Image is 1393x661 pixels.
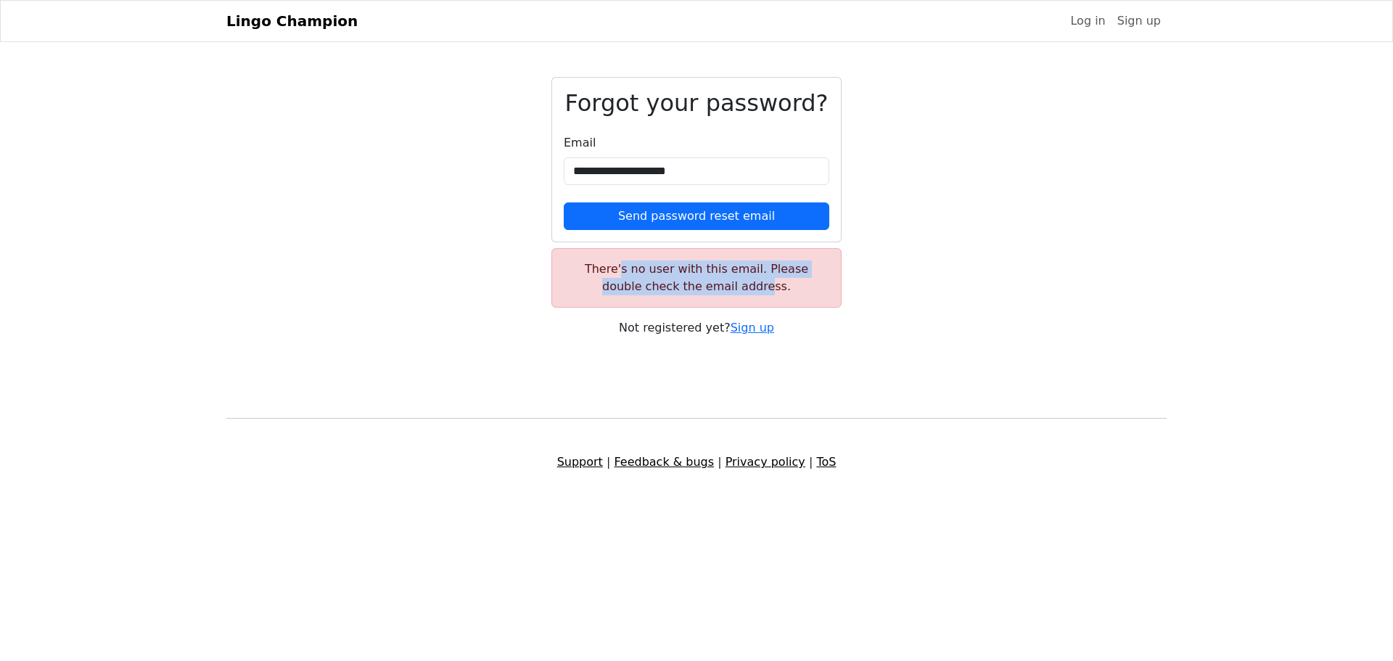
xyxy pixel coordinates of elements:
a: Sign up [731,321,774,334]
a: ToS [816,455,836,469]
h2: Forgot your password? [564,89,829,117]
label: Email [564,134,596,152]
a: Sign up [1111,7,1167,36]
div: There's no user with this email. Please double check the email address. [551,248,842,308]
a: Support [557,455,603,469]
a: Privacy policy [726,455,805,469]
button: Send password reset email [564,202,829,230]
a: Lingo Champion [226,7,358,36]
div: | | | [218,453,1175,471]
div: Not registered yet? [551,319,842,337]
a: Log in [1064,7,1111,36]
a: Feedback & bugs [614,455,714,469]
